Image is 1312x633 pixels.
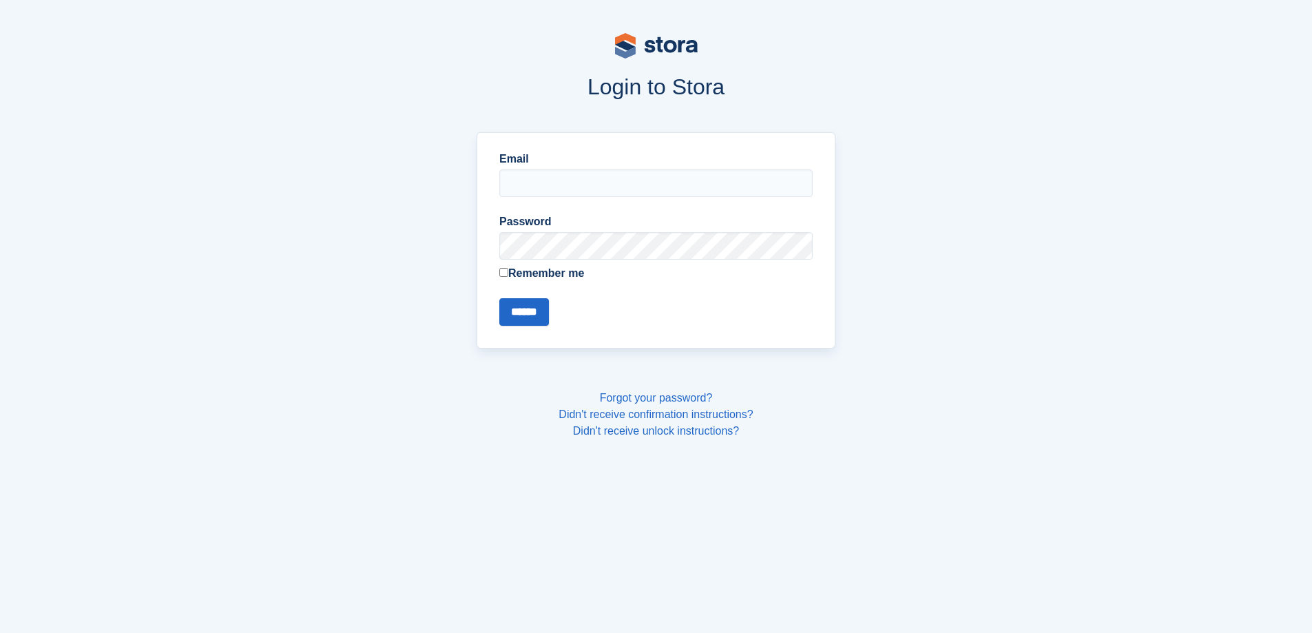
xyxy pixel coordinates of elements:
[615,33,698,59] img: stora-logo-53a41332b3708ae10de48c4981b4e9114cc0af31d8433b30ea865607fb682f29.svg
[499,151,813,167] label: Email
[214,74,1098,99] h1: Login to Stora
[499,265,813,282] label: Remember me
[499,214,813,230] label: Password
[559,408,753,420] a: Didn't receive confirmation instructions?
[499,268,508,277] input: Remember me
[600,392,713,404] a: Forgot your password?
[573,425,739,437] a: Didn't receive unlock instructions?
